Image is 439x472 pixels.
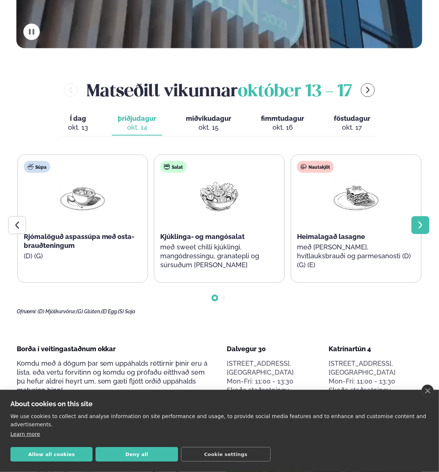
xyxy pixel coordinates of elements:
span: Go to slide 1 [213,297,216,300]
strong: About cookies on this site [10,400,93,408]
button: föstudagur okt. 17 [328,111,376,136]
span: fimmtudagur [261,114,304,122]
span: (S) Soja [118,308,136,314]
div: Salat [160,161,187,173]
button: menu-btn-right [361,83,375,97]
a: Learn more [10,431,40,437]
button: Cookie settings [181,447,271,462]
div: okt. 13 [68,123,88,132]
span: Komdu með á dögum þar sem uppáhalds réttirnir þínir eru á lista, eða vertu forvitinn og komdu og ... [17,360,208,394]
span: Kjúklinga- og mangósalat [160,233,245,240]
h2: Matseðill vikunnar [87,78,352,102]
span: þriðjudagur [118,114,156,122]
div: Mon-Fri: 11:00 - 13:30 [329,377,422,386]
button: menu-btn-left [64,83,78,97]
a: Skoða staðsetningu [227,386,289,395]
div: Nautakjöt [297,161,334,173]
span: föstudagur [334,114,370,122]
img: soup.svg [28,164,33,170]
button: þriðjudagur okt. 14 [112,111,162,136]
a: Skoða staðsetningu [329,386,391,395]
button: Allow all cookies [10,447,93,462]
p: [STREET_ADDRESS], [GEOGRAPHIC_DATA] [227,359,320,377]
img: salad.svg [164,164,170,170]
img: Lasagna.png [332,179,380,213]
div: okt. 17 [334,123,370,132]
img: beef.svg [301,164,307,170]
img: Salad.png [196,179,243,213]
span: Rjómalöguð aspassúpa með osta-brauðteningum [24,233,135,249]
div: okt. 15 [186,123,231,132]
span: (G) Glúten, [76,308,101,314]
span: Í dag [68,114,88,123]
div: Katrínartún 4 [329,345,422,353]
button: miðvikudagur okt. 15 [180,111,237,136]
img: Soup.png [59,179,106,213]
div: okt. 16 [261,123,304,132]
button: Í dag okt. 13 [62,111,94,136]
span: Heimalagað lasagne [297,233,365,240]
button: Deny all [96,447,178,462]
p: [STREET_ADDRESS], [GEOGRAPHIC_DATA] [329,359,422,377]
a: close [422,385,434,397]
button: fimmtudagur okt. 16 [255,111,310,136]
p: með [PERSON_NAME], hvítlauksbrauði og parmesanosti (D) (G) (E) [297,243,415,269]
p: (D) (G) [24,252,142,261]
span: Borða í veitingastaðnum okkar [17,345,116,353]
p: We use cookies to collect and analyse information on site performance and usage, to provide socia... [10,412,429,429]
div: Dalvegur 30 [227,345,320,353]
span: Go to slide 2 [222,297,225,300]
span: október 13 - 17 [238,84,352,100]
div: Súpa [24,161,50,173]
p: með sweet chilli kjúklingi, mangódressingu, granatepli og súrsuðum [PERSON_NAME] [160,243,278,269]
span: (E) Egg, [101,308,118,314]
div: okt. 14 [118,123,156,132]
span: (D) Mjólkurvörur, [38,308,76,314]
div: Mon-Fri: 11:00 - 13:30 [227,377,320,386]
span: miðvikudagur [186,114,231,122]
span: Ofnæmi: [17,308,36,314]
